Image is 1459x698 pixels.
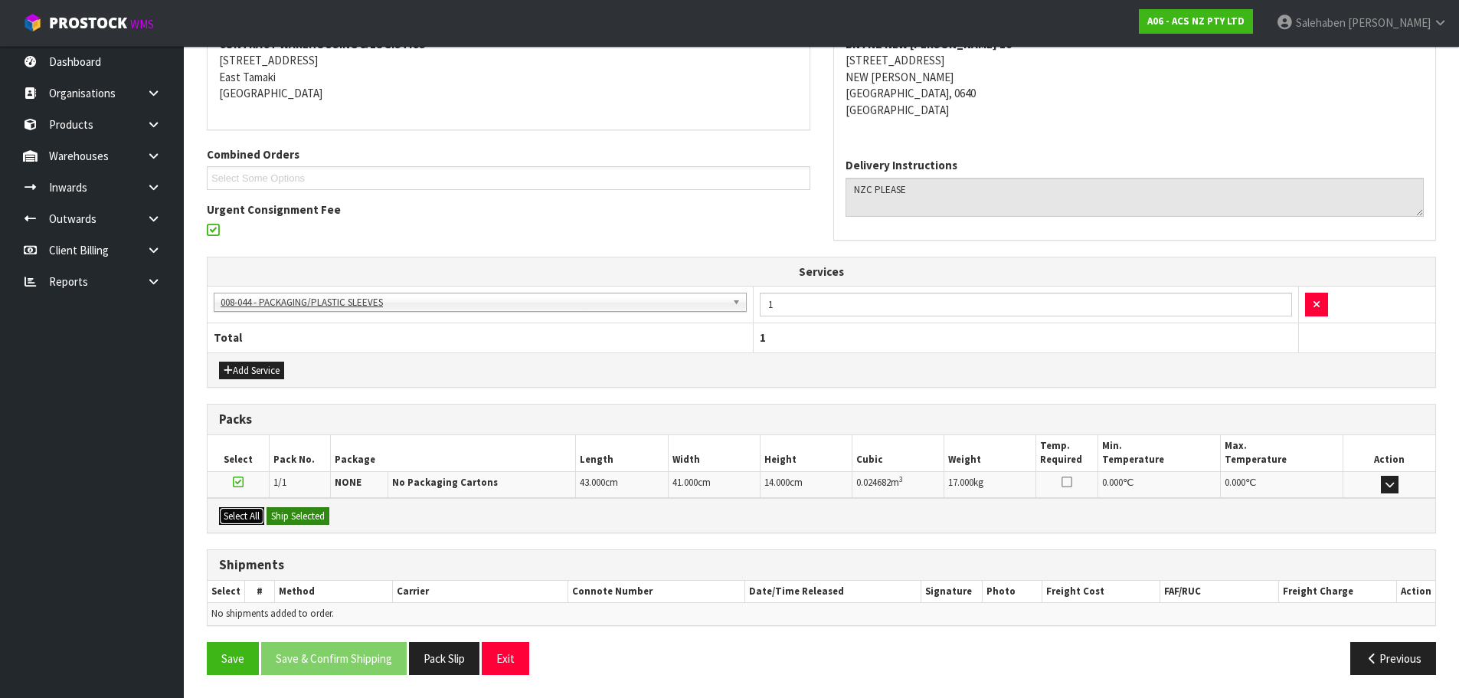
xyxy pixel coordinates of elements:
[221,293,726,312] span: 008-044 - PACKAGING/PLASTIC SLEEVES
[335,476,361,489] strong: NONE
[273,476,286,489] span: 1/1
[245,581,275,603] th: #
[983,581,1042,603] th: Photo
[852,435,944,471] th: Cubic
[852,471,944,498] td: m
[1348,15,1431,30] span: [PERSON_NAME]
[23,13,42,32] img: cube-alt.png
[921,581,983,603] th: Signature
[393,581,568,603] th: Carrier
[482,642,529,675] button: Exit
[207,146,299,162] label: Combined Orders
[1036,435,1098,471] th: Temp. Required
[269,435,330,471] th: Pack No.
[1098,471,1220,498] td: ℃
[948,476,973,489] span: 17.000
[1220,435,1343,471] th: Max. Temperature
[1220,471,1343,498] td: ℃
[846,157,957,173] label: Delivery Instructions
[744,581,921,603] th: Date/Time Released
[856,476,891,489] span: 0.024682
[1350,642,1436,675] button: Previous
[576,471,668,498] td: cm
[208,257,1435,287] th: Services
[1098,435,1220,471] th: Min. Temperature
[576,435,668,471] th: Length
[207,642,259,675] button: Save
[130,17,154,31] small: WMS
[208,435,269,471] th: Select
[944,471,1036,498] td: kg
[267,507,329,526] button: Ship Selected
[219,412,1424,427] h3: Packs
[1343,435,1435,471] th: Action
[760,435,852,471] th: Height
[1160,581,1278,603] th: FAF/RUC
[208,323,753,352] th: Total
[1147,15,1245,28] strong: A06 - ACS NZ PTY LTD
[274,581,392,603] th: Method
[219,507,264,526] button: Select All
[208,603,1435,625] td: No shipments added to order.
[672,476,698,489] span: 41.000
[49,13,127,33] span: ProStock
[1296,15,1346,30] span: Salehaben
[760,330,766,345] span: 1
[1102,476,1123,489] span: 0.000
[1042,581,1160,603] th: Freight Cost
[207,202,341,218] label: Urgent Consignment Fee
[219,558,1424,572] h3: Shipments
[580,476,605,489] span: 43.000
[219,362,284,380] button: Add Service
[261,642,407,675] button: Save & Confirm Shipping
[1139,9,1253,34] a: A06 - ACS NZ PTY LTD
[760,471,852,498] td: cm
[846,36,1425,118] address: [STREET_ADDRESS] NEW [PERSON_NAME] [GEOGRAPHIC_DATA], 0640 [GEOGRAPHIC_DATA]
[330,435,576,471] th: Package
[1225,476,1245,489] span: 0.000
[1278,581,1396,603] th: Freight Charge
[668,471,760,498] td: cm
[668,435,760,471] th: Width
[208,581,245,603] th: Select
[219,36,798,102] address: [STREET_ADDRESS] East Tamaki [GEOGRAPHIC_DATA]
[568,581,744,603] th: Connote Number
[899,474,903,484] sup: 3
[1396,581,1435,603] th: Action
[764,476,790,489] span: 14.000
[409,642,479,675] button: Pack Slip
[944,435,1036,471] th: Weight
[392,476,498,489] strong: No Packaging Cartons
